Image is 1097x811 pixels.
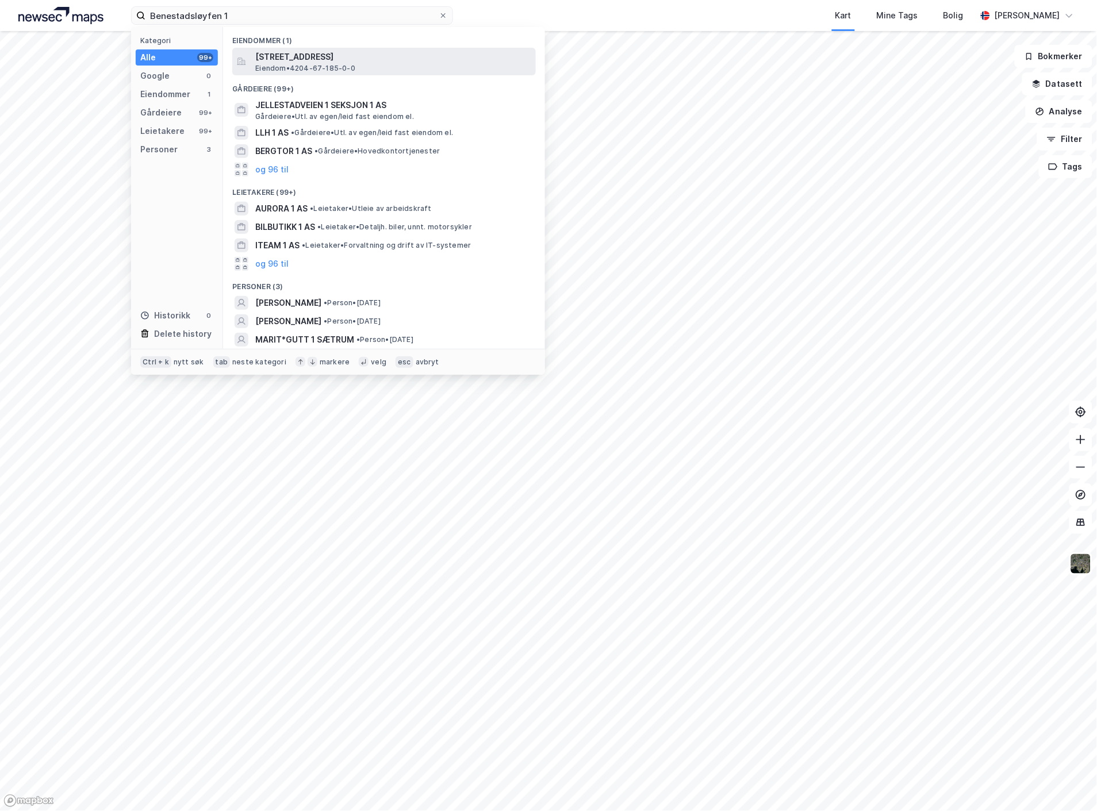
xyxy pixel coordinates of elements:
[317,222,472,232] span: Leietaker • Detaljh. biler, unnt. motorsykler
[255,257,289,271] button: og 96 til
[1015,45,1092,68] button: Bokmerker
[396,356,413,368] div: esc
[197,53,213,62] div: 99+
[995,9,1060,22] div: [PERSON_NAME]
[140,87,190,101] div: Eiendommer
[1026,100,1092,123] button: Analyse
[223,27,545,48] div: Eiendommer (1)
[291,128,453,137] span: Gårdeiere • Utl. av egen/leid fast eiendom el.
[197,108,213,117] div: 99+
[140,106,182,120] div: Gårdeiere
[255,333,354,347] span: MARIT*GUTT 1 SÆTRUM
[140,309,190,322] div: Historikk
[317,222,321,231] span: •
[1039,155,1092,178] button: Tags
[255,50,531,64] span: [STREET_ADDRESS]
[140,356,171,368] div: Ctrl + k
[197,126,213,136] div: 99+
[835,9,851,22] div: Kart
[255,144,312,158] span: BERGTOR 1 AS
[255,202,308,216] span: AURORA 1 AS
[255,98,531,112] span: JELLESTADVEIEN 1 SEKSJON 1 AS
[356,335,413,344] span: Person • [DATE]
[416,358,439,367] div: avbryt
[140,51,156,64] div: Alle
[140,36,218,45] div: Kategori
[1070,553,1092,575] img: 9k=
[255,64,355,73] span: Eiendom • 4204-67-185-0-0
[943,9,964,22] div: Bolig
[174,358,204,367] div: nytt søk
[223,179,545,199] div: Leietakere (99+)
[255,239,300,252] span: ITEAM 1 AS
[1022,72,1092,95] button: Datasett
[310,204,313,213] span: •
[302,241,305,249] span: •
[223,75,545,96] div: Gårdeiere (99+)
[255,220,315,234] span: BILBUTIKK 1 AS
[204,90,213,99] div: 1
[255,126,289,140] span: LLH 1 AS
[302,241,471,250] span: Leietaker • Forvaltning og drift av IT-systemer
[314,147,318,155] span: •
[877,9,918,22] div: Mine Tags
[213,356,231,368] div: tab
[1040,756,1097,811] div: Kontrollprogram for chat
[310,204,432,213] span: Leietaker • Utleie av arbeidskraft
[140,124,185,138] div: Leietakere
[3,794,54,808] a: Mapbox homepage
[232,358,286,367] div: neste kategori
[324,317,381,326] span: Person • [DATE]
[255,314,321,328] span: [PERSON_NAME]
[204,71,213,80] div: 0
[1037,128,1092,151] button: Filter
[154,327,212,341] div: Delete history
[255,112,414,121] span: Gårdeiere • Utl. av egen/leid fast eiendom el.
[1040,756,1097,811] iframe: Chat Widget
[255,296,321,310] span: [PERSON_NAME]
[255,163,289,176] button: og 96 til
[204,145,213,154] div: 3
[223,273,545,294] div: Personer (3)
[18,7,103,24] img: logo.a4113a55bc3d86da70a041830d287a7e.svg
[314,147,440,156] span: Gårdeiere • Hovedkontortjenester
[324,298,381,308] span: Person • [DATE]
[204,311,213,320] div: 0
[371,358,386,367] div: velg
[140,143,178,156] div: Personer
[324,317,327,325] span: •
[145,7,439,24] input: Søk på adresse, matrikkel, gårdeiere, leietakere eller personer
[291,128,294,137] span: •
[356,335,360,344] span: •
[140,69,170,83] div: Google
[324,298,327,307] span: •
[320,358,350,367] div: markere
